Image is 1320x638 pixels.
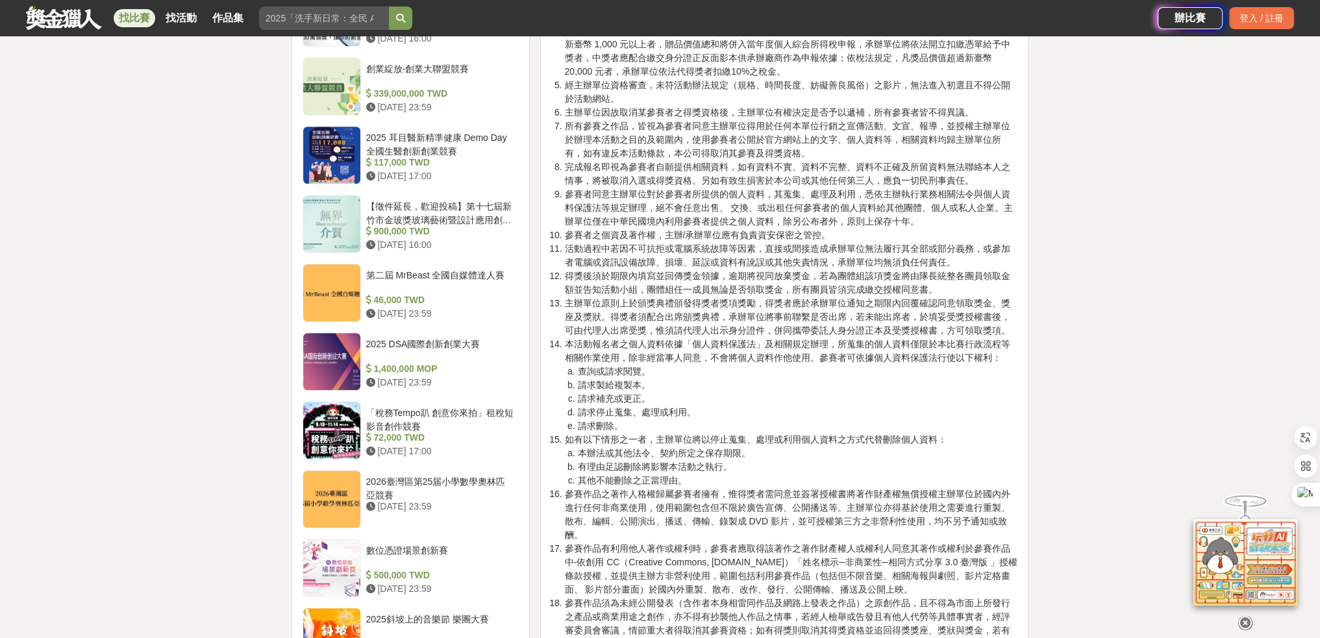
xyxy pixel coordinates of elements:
a: 2025 DSA國際創新創業大賽 1,400,000 MOP [DATE] 23:59 [303,332,519,391]
li: 請求刪除。 [577,419,1017,433]
li: 參賽作品有利用他人著作或權利時，參賽者應取得該著作之著作財產權人或權利人同意其著作或權利於參賽作品中-依創用 CC（Creative Commons, [DOMAIN_NAME]）「姓名標示─非... [564,542,1017,596]
li: 得獎後須於期限內填寫並回傳獎金領據，逾期將視同放棄獎金，若為團體組該項獎金將由隊長統整各團員領取金額並告知活動小組，團體組任一成員無論是否領取獎金，所有團員皆須完成繳交授權同意書。 [564,269,1017,297]
li: 請求製給複製本。 [577,378,1017,392]
div: [DATE] 23:59 [366,101,514,114]
div: 2025 耳目醫新精準健康 Demo Day 全國生醫創新創業競賽 [366,131,514,156]
a: 作品集 [207,9,249,27]
a: 數位憑證場景創新賽 500,000 TWD [DATE] 23:59 [303,539,519,597]
li: 本活動報名者之個人資料依據「個人資料保護法」及相關規定辦理，所蒐集的個人資料僅限於本比賽行政流程等相關作業使用，除非經當事人同意，不會將個人資料作他使用。參賽者可依據個人資料保護法行使以下權利： [564,337,1017,433]
div: 46,000 TWD [366,293,514,307]
a: 「稅務Tempo趴 創意你來拍」租稅短影音創作競賽 72,000 TWD [DATE] 17:00 [303,401,519,460]
a: 2026臺灣區第25届小學數學奧林匹亞競賽 [DATE] 23:59 [303,470,519,528]
li: 經主辦單位資格審查，未符活動辦法規定（規格、時間長度、妨礙善良風俗）之影片，無法進入初選且不得公開於活動網站。 [564,79,1017,106]
div: [DATE] 17:00 [366,169,514,183]
div: [DATE] 17:00 [366,445,514,458]
div: 2025 DSA國際創新創業大賽 [366,337,514,362]
div: 500,000 TWD [366,569,514,582]
li: 請求停止蒐集、處理或利用。 [577,406,1017,419]
li: 本辦法或其他法令、契約所定之保存期限。 [577,447,1017,460]
div: 72,000 TWD [366,431,514,445]
div: 117,000 TWD [366,156,514,169]
li: 主辦單位原則上於頒獎典禮頒發得獎者獎項獎勵，得獎者應於承辦單位通知之期限內回覆確認同意領取獎金、獎座及獎狀。得獎者須配合出席頒獎典禮，承辦單位將事前聯繫是否出席，若未能出席者，於填妥受獎授權書後... [564,297,1017,337]
a: 找活動 [160,9,202,27]
li: 主辦單位因故取消某參賽者之得獎資格後，主辦單位有權決定是否予以遞補，所有參賽者皆不得異議。 [564,106,1017,119]
div: 第二屆 MrBeast 全國自媒體達人賽 [366,269,514,293]
div: 「稅務Tempo趴 創意你來拍」租稅短影音創作競賽 [366,406,514,431]
a: 辦比賽 [1158,7,1223,29]
a: 創業綻放-創業大聯盟競賽 339,000,000 TWD [DATE] 23:59 [303,57,519,116]
div: [DATE] 16:00 [366,238,514,252]
div: 創業綻放-創業大聯盟競賽 [366,62,514,87]
div: 2026臺灣區第25届小學數學奧林匹亞競賽 [366,475,514,500]
li: 請求補充或更正。 [577,392,1017,406]
div: 數位憑證場景創新賽 [366,544,514,569]
a: 找比賽 [114,9,155,27]
a: 2025 耳目醫新精準健康 Demo Day 全國生醫創新創業競賽 117,000 TWD [DATE] 17:00 [303,126,519,184]
div: [DATE] 16:00 [366,32,514,45]
div: [DATE] 23:59 [366,376,514,389]
li: 查詢或請求閱覽。 [577,365,1017,378]
input: 2025「洗手新日常：全民 ALL IN」洗手歌全台徵選 [259,6,389,30]
li: 其他不能刪除之正當理由。 [577,474,1017,487]
img: d2146d9a-e6f6-4337-9592-8cefde37ba6b.png [1193,519,1297,605]
div: 339,000,000 TWD [366,87,514,101]
div: 【徵件延長，歡迎投稿】第十七屆新竹市金玻獎玻璃藝術暨設計應用創作比賽 [366,200,514,225]
li: 所有參賽之作品，皆視為參賽者同意主辦單位得用於任何本單位行銷之宣傳活動、文宣、報導，並授權主辦單位於辦理本活動之目的及範圍內，使用參賽者公開於官方網站上的文字、個人資料等，相關資料均歸主辦單位所... [564,119,1017,160]
li: 如有以下情形之一者，主辦單位將以停止蒐集、處理或利用個人資料之方式代替刪除個人資料： [564,433,1017,487]
li: 參賽者同意主辦單位對於參賽者所提供的個人資料，其蒐集、處理及利用，悉依主辦執行業務相關法令與個人資料保護法等規定辦理，絕不會任意出售、 交換、或出租任何參賽者的個人資料給其他團體、個人或私人企業... [564,188,1017,228]
div: 900,000 TWD [366,225,514,238]
a: 【徵件延長，歡迎投稿】第十七屆新竹市金玻獎玻璃藝術暨設計應用創作比賽 900,000 TWD [DATE] 16:00 [303,195,519,253]
li: 有理由足認刪除將影響本活動之執行。 [577,460,1017,474]
div: [DATE] 23:59 [366,307,514,321]
div: [DATE] 23:59 [366,582,514,596]
li: 參賽作品之著作人格權歸屬參賽者擁有，惟得獎者需同意並簽署授權書將著作財產權無償授權主辦單位於國內外進行任何非商業使用，使用範圍包含但不限於廣告宣傳、公開播送等。主辦單位亦得基於使用之需要進行重製... [564,487,1017,542]
li: 完成報名即視為參賽者自願提供相關資料，如有資料不實、資料不完整、資料不正確及所留資料無法聯絡本人之情事，將被取消入選或得獎資格。另如有致生損害於本公司或其他任何第三人，應負一切民刑事責任。 [564,160,1017,188]
a: 第二屆 MrBeast 全國自媒體達人賽 46,000 TWD [DATE] 23:59 [303,264,519,322]
li: 活動過程中若因不可抗拒或電腦系統故障等因素，直接或間接造成承辦單位無法履行其全部或部分義務，或參加者電腦或資訊設備故障、損壞、延誤或資料有訛誤或其他失責情況，承辦單位均無須負任何責任。 [564,242,1017,269]
div: [DATE] 23:59 [366,500,514,513]
div: 登入 / 註冊 [1229,7,1294,29]
li: 參賽者之個資及著作權，主辦/承辦單位應有負責資安保密之管控。 [564,228,1017,242]
div: 2025斜坡上的音樂節 樂團大賽 [366,613,514,637]
div: 1,400,000 MOP [366,362,514,376]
